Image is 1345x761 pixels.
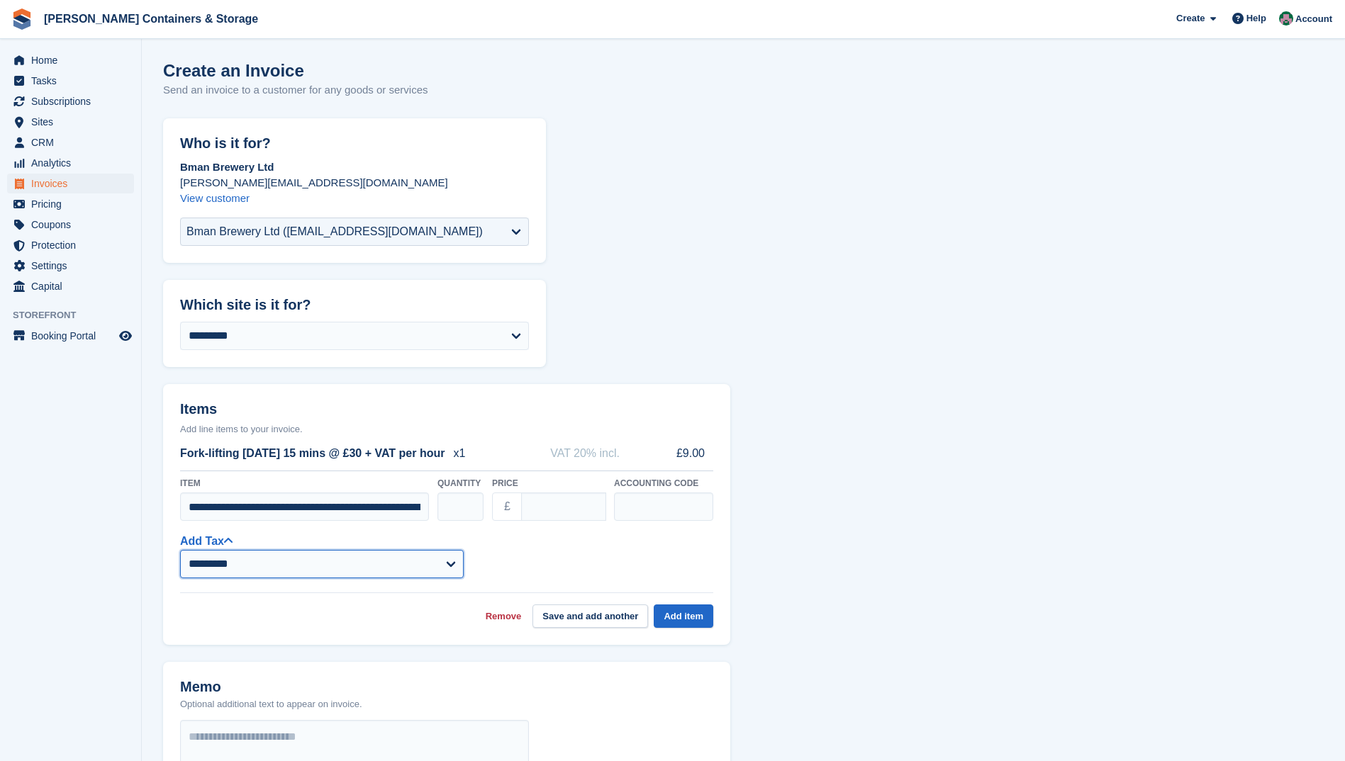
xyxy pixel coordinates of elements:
a: menu [7,112,134,132]
span: Create [1176,11,1205,26]
a: View customer [180,192,250,204]
span: £9.00 [651,445,705,462]
span: CRM [31,133,116,152]
span: Settings [31,256,116,276]
h2: Items [180,401,713,420]
a: menu [7,133,134,152]
h2: Which site is it for? [180,297,529,313]
a: menu [7,174,134,193]
a: menu [7,215,134,235]
span: Capital [31,276,116,296]
span: x1 [453,445,465,462]
span: Booking Portal [31,326,116,346]
label: Accounting code [614,477,713,490]
label: Quantity [437,477,484,490]
span: Coupons [31,215,116,235]
span: Invoices [31,174,116,193]
h1: Create an Invoice [163,61,428,80]
span: VAT 20% incl. [550,445,620,462]
p: [PERSON_NAME][EMAIL_ADDRESS][DOMAIN_NAME] [180,175,529,191]
a: menu [7,256,134,276]
span: Storefront [13,308,141,322]
img: Julia Marcham [1279,11,1293,26]
h2: Who is it for? [180,135,529,152]
span: Help [1246,11,1266,26]
span: Pricing [31,194,116,214]
p: Add line items to your invoice. [180,422,713,436]
a: menu [7,91,134,111]
span: Account [1295,12,1332,26]
a: menu [7,235,134,255]
a: Remove [486,609,522,624]
a: Add Tax [180,535,233,547]
span: Fork-lifting [DATE] 15 mins @ £30 + VAT per hour [180,445,445,462]
button: Save and add another [532,604,648,628]
span: Sites [31,112,116,132]
label: Item [180,477,429,490]
span: Subscriptions [31,91,116,111]
a: [PERSON_NAME] Containers & Storage [38,7,264,30]
a: menu [7,50,134,70]
span: Home [31,50,116,70]
a: Preview store [117,327,134,344]
p: Send an invoice to a customer for any goods or services [163,82,428,98]
p: Bman Brewery Ltd [180,159,529,175]
span: Tasks [31,71,116,91]
h2: Memo [180,679,362,695]
a: menu [7,153,134,173]
button: Add item [654,604,713,628]
a: menu [7,276,134,296]
a: menu [7,194,134,214]
span: Analytics [31,153,116,173]
img: stora-icon-8386f47178a22dfd0bd8f6a31ec36ba5ce8667c1dd55bd0f319d3a0aa187defe.svg [11,9,33,30]
label: Price [492,477,605,490]
span: Protection [31,235,116,255]
p: Optional additional text to appear on invoice. [180,697,362,711]
a: menu [7,326,134,346]
div: Bman Brewery Ltd ([EMAIL_ADDRESS][DOMAIN_NAME]) [186,223,483,240]
a: menu [7,71,134,91]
